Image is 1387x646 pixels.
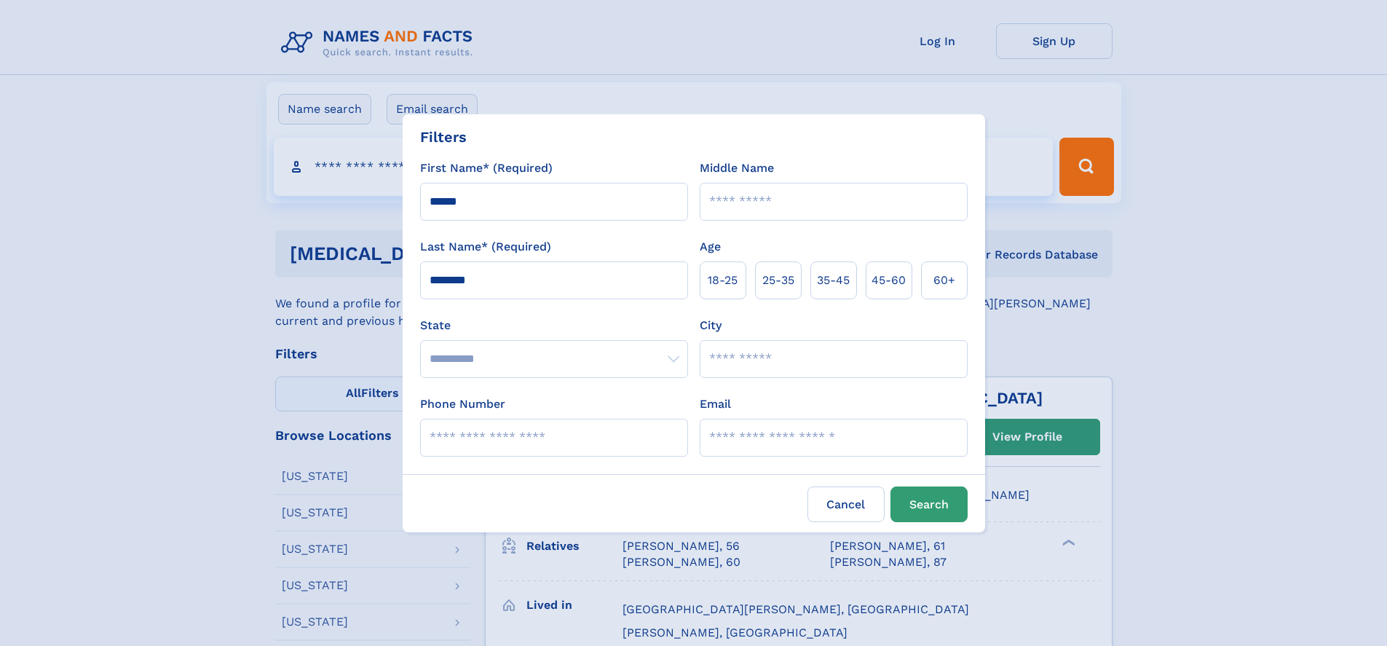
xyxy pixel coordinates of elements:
label: Last Name* (Required) [420,238,551,256]
label: First Name* (Required) [420,159,553,177]
label: Cancel [807,487,885,522]
span: 18‑25 [708,272,738,289]
label: City [700,317,722,334]
div: Filters [420,126,467,148]
button: Search [890,487,968,522]
span: 45‑60 [872,272,906,289]
label: State [420,317,688,334]
span: 35‑45 [817,272,850,289]
label: Middle Name [700,159,774,177]
label: Age [700,238,721,256]
label: Phone Number [420,395,505,413]
span: 25‑35 [762,272,794,289]
label: Email [700,395,731,413]
span: 60+ [933,272,955,289]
